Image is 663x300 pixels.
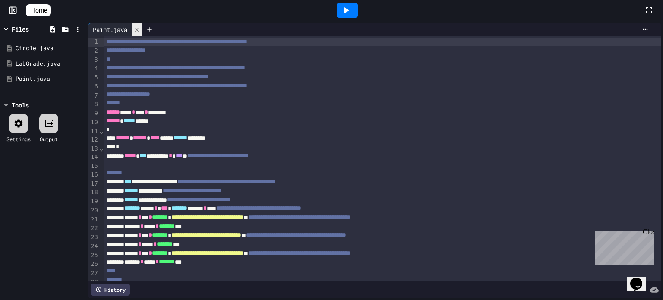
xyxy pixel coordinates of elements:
div: 22 [88,224,99,233]
div: 10 [88,118,99,127]
div: 13 [88,145,99,153]
div: Output [40,135,58,143]
div: 15 [88,162,99,171]
div: 17 [88,180,99,189]
span: Home [31,6,47,15]
div: 3 [88,56,99,65]
iframe: chat widget [627,265,654,291]
div: Tools [12,101,29,110]
div: 11 [88,127,99,136]
div: 2 [88,47,99,56]
div: 9 [88,109,99,118]
div: Settings [6,135,31,143]
div: History [91,284,130,296]
div: 12 [88,136,99,145]
div: 23 [88,233,99,242]
span: Fold line [99,128,104,135]
div: 25 [88,251,99,260]
div: 21 [88,215,99,224]
div: 16 [88,171,99,180]
div: 1 [88,38,99,47]
div: 6 [88,82,99,92]
div: 7 [88,92,99,101]
div: Files [12,25,29,34]
div: 26 [88,260,99,269]
div: Paint.java [88,23,142,36]
div: 18 [88,188,99,197]
div: 20 [88,206,99,215]
iframe: chat widget [591,228,654,265]
div: 5 [88,73,99,82]
div: Paint.java [16,75,83,83]
div: 27 [88,269,99,278]
a: Home [26,4,51,16]
div: 4 [88,64,99,73]
div: 8 [88,100,99,109]
div: 14 [88,153,99,162]
span: Fold line [99,145,104,152]
div: 19 [88,197,99,206]
div: Circle.java [16,44,83,53]
div: LabGrade.java [16,60,83,68]
div: Chat with us now!Close [3,3,60,55]
div: Paint.java [88,25,132,34]
div: 24 [88,242,99,251]
div: 28 [88,278,99,287]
